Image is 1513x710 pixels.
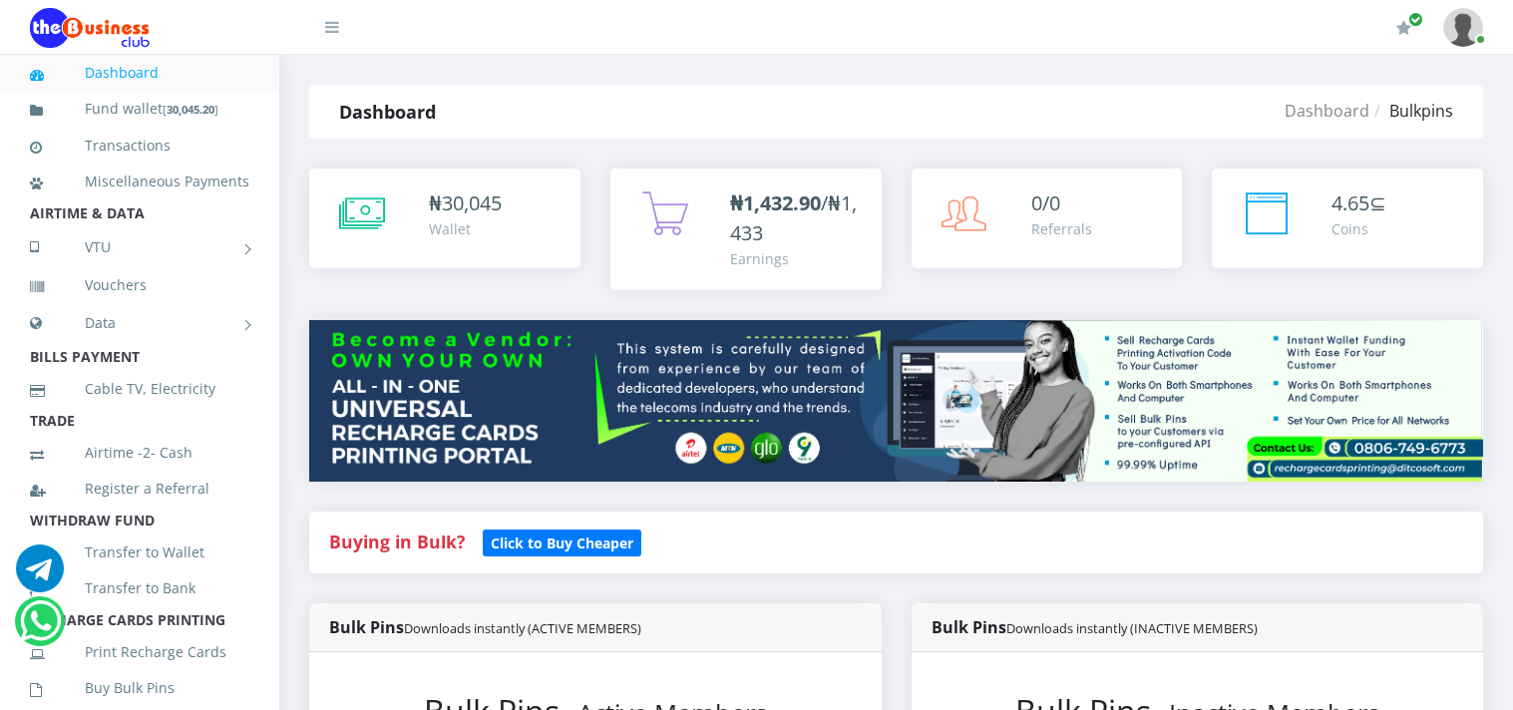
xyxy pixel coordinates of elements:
[30,366,249,412] a: Cable TV, Electricity
[429,218,502,239] div: Wallet
[932,616,1258,638] strong: Bulk Pins
[483,530,641,553] a: Click to Buy Cheaper
[30,262,249,308] a: Vouchers
[30,298,249,348] a: Data
[912,169,1183,268] a: 0/0 Referrals
[1285,100,1369,122] a: Dashboard
[442,189,502,216] span: 30,045
[329,616,641,638] strong: Bulk Pins
[730,189,821,216] b: ₦1,432.90
[163,102,218,117] small: [ ]
[491,533,633,552] b: Click to Buy Cheaper
[167,102,214,117] b: 30,045.20
[16,559,64,592] a: Chat for support
[429,188,502,218] div: ₦
[610,169,882,290] a: ₦1,432.90/₦1,433 Earnings
[1331,188,1386,218] div: ⊆
[309,320,1483,481] img: multitenant_rcp.png
[1396,20,1411,36] i: Renew/Upgrade Subscription
[30,222,249,272] a: VTU
[30,159,249,204] a: Miscellaneous Payments
[1408,12,1423,27] span: Renew/Upgrade Subscription
[1331,218,1386,239] div: Coins
[404,619,641,637] small: Downloads instantly (ACTIVE MEMBERS)
[730,248,862,269] div: Earnings
[1331,189,1369,216] span: 4.65
[339,100,436,124] strong: Dashboard
[1031,218,1092,239] div: Referrals
[30,430,249,476] a: Airtime -2- Cash
[1443,8,1483,47] img: User
[1006,619,1258,637] small: Downloads instantly (INACTIVE MEMBERS)
[730,189,857,246] span: /₦1,433
[1369,99,1453,123] li: Bulkpins
[20,612,61,645] a: Chat for support
[30,530,249,575] a: Transfer to Wallet
[30,565,249,611] a: Transfer to Bank
[30,8,150,48] img: Logo
[30,466,249,512] a: Register a Referral
[329,530,465,553] strong: Buying in Bulk?
[30,50,249,96] a: Dashboard
[1031,189,1060,216] span: 0/0
[309,169,580,268] a: ₦30,045 Wallet
[30,86,249,133] a: Fund wallet[30,045.20]
[30,629,249,675] a: Print Recharge Cards
[30,123,249,169] a: Transactions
